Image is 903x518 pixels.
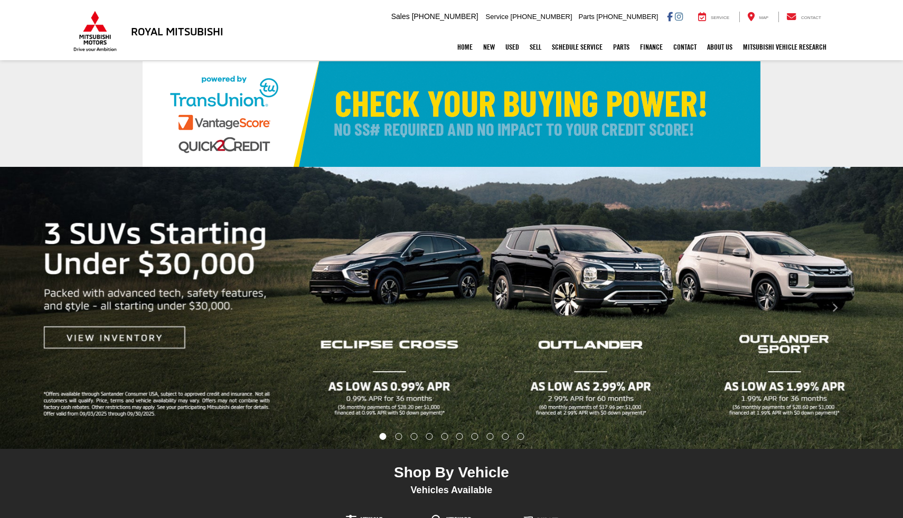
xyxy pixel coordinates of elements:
h3: Royal Mitsubishi [131,25,223,37]
a: Mitsubishi Vehicle Research [738,34,832,60]
span: [PHONE_NUMBER] [412,12,478,21]
span: Service [486,13,509,21]
a: About Us [702,34,738,60]
a: Schedule Service: Opens in a new tab [547,34,608,60]
a: Finance [635,34,668,60]
img: Mitsubishi [71,11,119,52]
a: Home [452,34,478,60]
a: Sell [524,34,547,60]
li: Go to slide number 7. [472,433,478,440]
li: Go to slide number 8. [487,433,494,440]
a: Facebook: Click to visit our Facebook page [667,12,673,21]
li: Go to slide number 10. [518,433,524,440]
li: Go to slide number 4. [426,433,432,440]
span: Service [711,15,729,20]
a: Contact [668,34,702,60]
li: Go to slide number 9. [502,433,509,440]
a: New [478,34,500,60]
a: Parts: Opens in a new tab [608,34,635,60]
span: Parts [578,13,594,21]
li: Go to slide number 5. [441,433,448,440]
a: Service [690,12,737,22]
span: Map [759,15,768,20]
div: Shop By Vehicle [268,464,635,484]
li: Go to slide number 1. [379,433,386,440]
a: Contact [778,12,829,22]
span: [PHONE_NUMBER] [511,13,572,21]
span: [PHONE_NUMBER] [596,13,658,21]
li: Go to slide number 2. [395,433,402,440]
li: Go to slide number 3. [410,433,417,440]
a: Used [500,34,524,60]
span: Contact [801,15,821,20]
li: Go to slide number 6. [456,433,463,440]
span: Sales [391,12,410,21]
a: Map [739,12,776,22]
div: Vehicles Available [268,484,635,496]
img: Check Your Buying Power [143,61,760,167]
a: Instagram: Click to visit our Instagram page [675,12,683,21]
